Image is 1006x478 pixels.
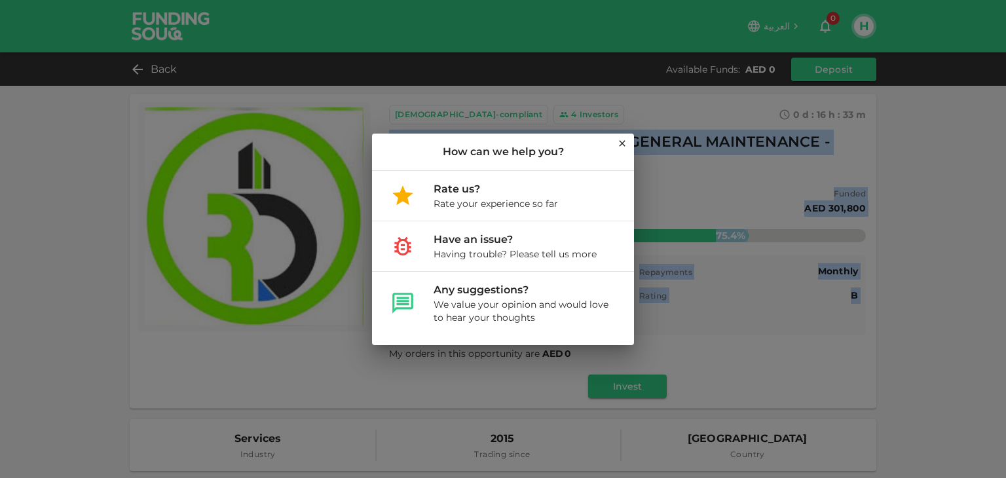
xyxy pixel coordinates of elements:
div: We value your opinion and would love to hear your thoughts [434,298,613,324]
div: How can we help you? [372,134,634,170]
div: Have an issue? [434,232,597,248]
div: Rate us? [434,181,558,197]
div: Rate your experience so far [434,197,558,210]
div: Any suggestions? [434,282,613,298]
div: Having trouble? Please tell us more [434,248,597,261]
